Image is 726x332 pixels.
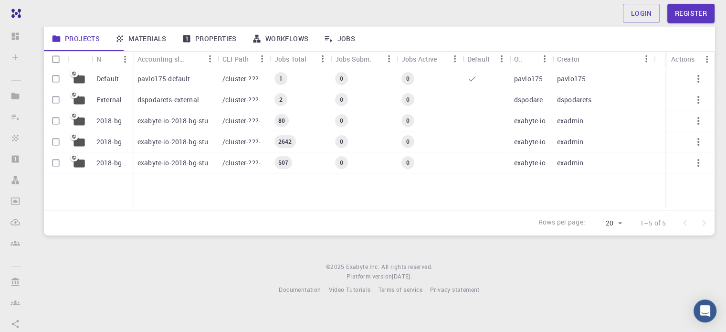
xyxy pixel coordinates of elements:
[222,50,249,68] div: CLI Path
[275,75,286,83] span: 1
[463,50,509,68] div: Default
[639,51,654,66] button: Menu
[202,51,218,66] button: Menu
[68,50,92,68] div: Icon
[509,50,552,68] div: Owner
[44,26,107,51] a: Projects
[336,117,347,125] span: 0
[402,159,413,167] span: 0
[328,286,370,293] span: Video Tutorials
[402,138,413,146] span: 0
[8,9,21,18] img: logo
[378,285,422,295] a: Terms of service
[666,50,715,68] div: Actions
[402,96,413,104] span: 0
[335,50,372,68] div: Jobs Subm.
[514,74,543,84] p: pavlo175
[92,50,133,68] div: Name
[133,50,218,68] div: Accounting slug
[96,74,119,84] p: Default
[514,158,546,168] p: exabyte-io
[336,159,347,167] span: 0
[557,50,580,68] div: Creator
[667,4,715,23] a: Register
[222,116,265,126] p: /cluster-???-share/groups/exabyte-io/exabyte-io-2018-bg-study-phase-i-ph
[494,51,509,66] button: Menu
[96,50,102,68] div: Name
[402,75,413,83] span: 0
[222,137,265,147] p: /cluster-???-share/groups/exabyte-io/exabyte-io-2018-bg-study-phase-iii
[336,75,347,83] span: 0
[557,158,583,168] p: exadmin
[381,262,432,272] span: All rights reserved.
[222,158,265,168] p: /cluster-???-share/groups/exabyte-io/exabyte-io-2018-bg-study-phase-i
[137,158,213,168] p: exabyte-io-2018-bg-study-phase-i
[244,26,316,51] a: Workflows
[378,286,422,293] span: Terms of service
[326,262,346,272] span: © 2025
[275,96,286,104] span: 2
[580,51,595,66] button: Sort
[537,51,552,66] button: Menu
[514,137,546,147] p: exabyte-io
[522,51,537,66] button: Sort
[430,286,480,293] span: Privacy statement
[430,285,480,295] a: Privacy statement
[699,52,715,67] button: Menu
[397,50,463,68] div: Jobs Active
[270,50,330,68] div: Jobs Total
[392,272,412,280] span: [DATE] .
[467,50,490,68] div: Default
[137,95,199,105] p: dspodarets-external
[117,52,133,67] button: Menu
[107,26,174,51] a: Materials
[96,95,122,105] p: External
[328,285,370,295] a: Video Tutorials
[137,116,213,126] p: exabyte-io-2018-bg-study-phase-i-ph
[514,116,546,126] p: exabyte-io
[557,137,583,147] p: exadmin
[274,50,307,68] div: Jobs Total
[623,4,660,23] a: Login
[222,74,265,84] p: /cluster-???-home/pavlo175/pavlo175-default
[402,117,413,125] span: 0
[346,262,379,272] a: Exabyte Inc.
[514,50,522,68] div: Owner
[514,95,547,105] p: dspodarets
[538,217,585,228] p: Rows per page:
[96,116,128,126] p: 2018-bg-study-phase-i-ph
[671,50,694,68] div: Actions
[274,138,296,146] span: 2642
[447,51,463,66] button: Menu
[96,137,128,147] p: 2018-bg-study-phase-III
[589,216,625,230] div: 20
[346,263,379,270] span: Exabyte Inc.
[274,159,292,167] span: 507
[557,116,583,126] p: exadmin
[336,96,347,104] span: 0
[137,137,213,147] p: exabyte-io-2018-bg-study-phase-iii
[102,52,117,67] button: Sort
[381,51,397,66] button: Menu
[254,51,270,66] button: Menu
[218,50,270,68] div: CLI Path
[187,51,202,66] button: Sort
[274,117,289,125] span: 80
[315,51,330,66] button: Menu
[330,50,397,68] div: Jobs Subm.
[137,50,187,68] div: Accounting slug
[279,286,321,293] span: Documentation
[694,300,716,322] div: Open Intercom Messenger
[279,285,321,295] a: Documentation
[401,50,437,68] div: Jobs Active
[96,158,128,168] p: 2018-bg-study-phase-I
[640,218,666,228] p: 1–5 of 5
[557,74,586,84] p: pavlo175
[137,74,190,84] p: pavlo175-default
[336,138,347,146] span: 0
[222,95,265,105] p: /cluster-???-home/dspodarets/dspodarets-external
[347,272,392,281] span: Platform version
[392,272,412,281] a: [DATE].
[174,26,244,51] a: Properties
[316,26,363,51] a: Jobs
